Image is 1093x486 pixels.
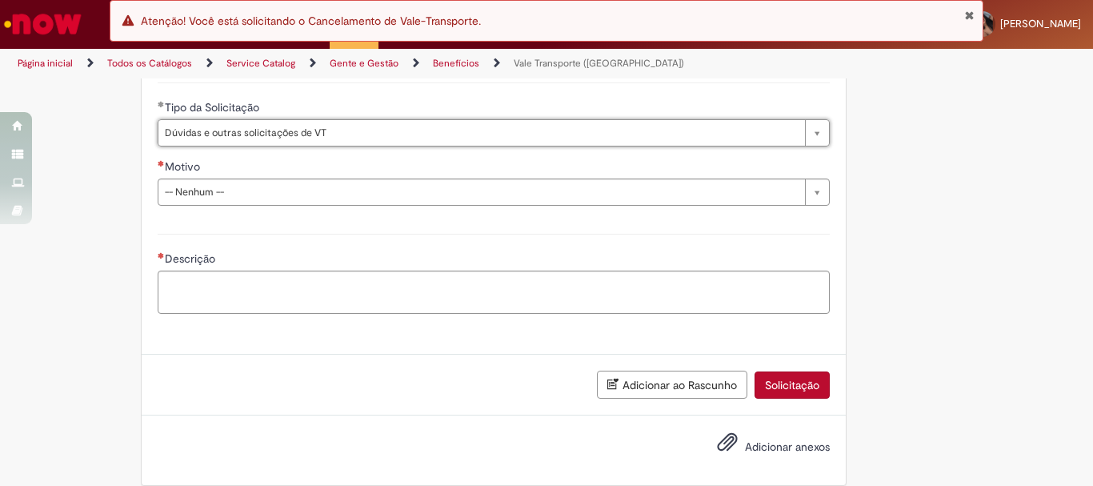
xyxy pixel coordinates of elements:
[1000,17,1081,30] span: [PERSON_NAME]
[165,179,797,205] span: -- Nenhum --
[2,8,84,40] img: ServiceNow
[158,101,165,107] span: Obrigatório Preenchido
[514,57,684,70] a: Vale Transporte ([GEOGRAPHIC_DATA])
[713,428,742,464] button: Adicionar anexos
[433,57,479,70] a: Benefícios
[158,160,165,167] span: Necessários
[165,120,797,146] span: Dúvidas e outras solicitações de VT
[165,100,262,114] span: Tipo da Solicitação
[141,14,481,28] span: Atenção! Você está solicitando o Cancelamento de Vale-Transporte.
[745,440,830,454] span: Adicionar anexos
[330,57,398,70] a: Gente e Gestão
[158,252,165,259] span: Necessários
[165,159,203,174] span: Motivo
[964,9,975,22] button: Fechar Notificação
[158,271,830,314] textarea: Descrição
[755,372,830,399] button: Solicitação
[226,57,295,70] a: Service Catalog
[12,49,717,78] ul: Trilhas de página
[165,251,218,266] span: Descrição
[107,57,192,70] a: Todos os Catálogos
[597,371,747,399] button: Adicionar ao Rascunho
[18,57,73,70] a: Página inicial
